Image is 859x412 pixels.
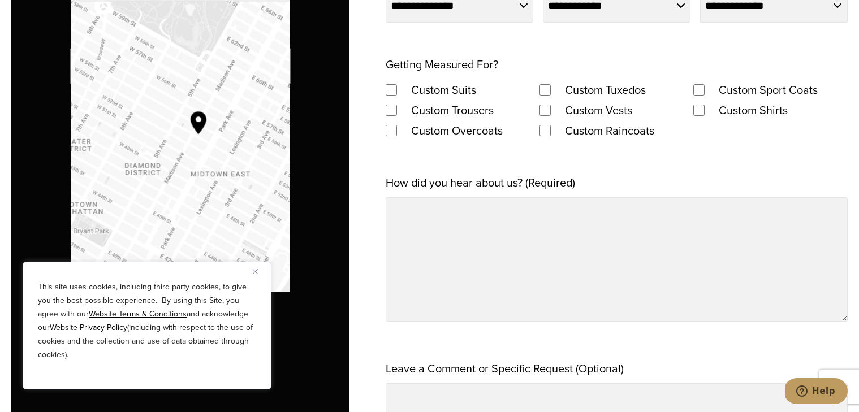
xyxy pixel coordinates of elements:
label: Custom Overcoats [400,120,514,141]
label: Custom Tuxedos [554,80,657,100]
label: Custom Trousers [400,100,505,120]
label: Custom Shirts [707,100,799,120]
p: This site uses cookies, including third party cookies, to give you the best possible experience. ... [38,280,256,362]
label: Leave a Comment or Specific Request (Optional) [386,358,624,379]
label: How did you hear about us? (Required) [386,172,575,193]
label: Custom Vests [554,100,644,120]
a: Website Privacy Policy [50,322,127,333]
img: Close [253,269,258,274]
label: Custom Suits [400,80,487,100]
button: Close [253,264,266,278]
label: Custom Raincoats [554,120,666,141]
iframe: Opens a widget where you can chat to one of our agents [785,378,848,406]
legend: Getting Measured For? [386,54,498,75]
a: Website Terms & Conditions [89,308,187,320]
label: Custom Sport Coats [707,80,829,100]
